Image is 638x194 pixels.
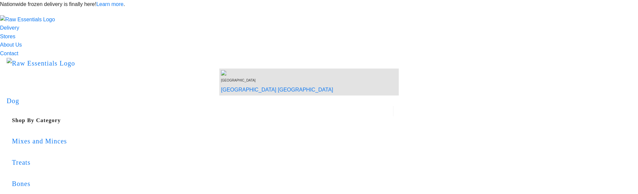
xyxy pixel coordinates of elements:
[221,79,256,82] span: [GEOGRAPHIC_DATA]
[278,87,333,93] a: [GEOGRAPHIC_DATA]
[12,148,393,177] a: Treats
[12,136,393,146] div: Mixes and Minces
[7,97,19,104] a: Dog
[12,116,393,125] h5: Shop By Category
[221,70,228,76] img: van-moving.png
[7,58,75,69] img: Raw Essentials Logo
[221,87,276,93] a: [GEOGRAPHIC_DATA]
[12,178,393,189] div: Bones
[12,127,393,155] a: Mixes and Minces
[96,1,124,7] a: Learn more
[12,157,393,168] div: Treats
